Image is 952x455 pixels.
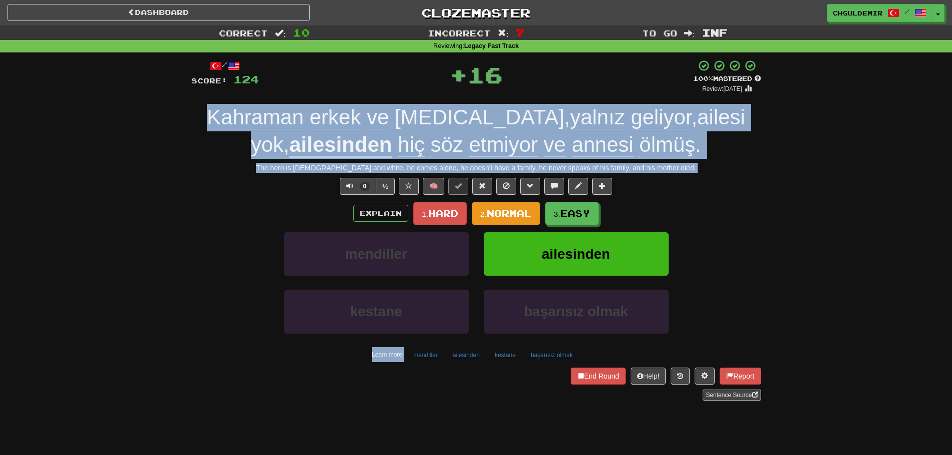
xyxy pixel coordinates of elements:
span: Hard [428,208,458,219]
button: Ignore sentence (alt+i) [496,178,516,195]
div: / [191,59,259,72]
span: 100 % [693,74,713,82]
button: 🧠 [423,178,444,195]
button: Add to collection (alt+a) [592,178,612,195]
span: mendiller [345,246,407,262]
button: mendiller [284,232,469,276]
a: Clozemaster [325,4,627,21]
span: annesi [572,133,634,157]
a: Sentence Source [703,390,761,401]
button: ailesinden [484,232,669,276]
span: . [392,133,701,157]
span: Kahraman [207,105,304,129]
span: söz [430,133,463,157]
button: 3.Easy [545,202,599,225]
span: , , , [207,105,745,156]
span: : [684,29,695,37]
span: 124 [233,73,259,85]
span: 7 [516,26,524,38]
button: Discuss sentence (alt+u) [544,178,564,195]
button: kestane [489,348,521,363]
button: başarısız olmak [525,348,578,363]
a: chguldemir / [827,4,932,22]
button: ailesinden [447,348,485,363]
span: To go [642,28,677,38]
span: başarısız olmak [524,304,628,319]
span: Inf [702,26,728,38]
span: ve [544,133,566,157]
button: Round history (alt+y) [671,368,690,385]
button: Report [720,368,761,385]
small: Learn more: [372,351,404,358]
span: Correct [219,28,268,38]
span: ailesi [697,105,745,129]
span: geliyor [631,105,691,129]
span: 10 [293,26,310,38]
button: mendiller [408,348,443,363]
button: ½ [376,178,395,195]
div: The hero is [DEMOGRAPHIC_DATA] and white, he comes alone, he doesn't have a family, he never spea... [191,163,761,173]
span: : [498,29,509,37]
span: ölmüş [639,133,695,157]
span: ve [367,105,389,129]
span: / [905,8,910,15]
span: 0 [360,182,370,191]
button: kestane [284,290,469,333]
span: yok [251,133,283,157]
span: erkek [310,105,361,129]
span: [MEDICAL_DATA] [395,105,564,129]
a: Dashboard [7,4,310,21]
span: etmiyor [469,133,538,157]
button: Edit sentence (alt+d) [568,178,588,195]
button: 2.Normal [472,202,540,225]
button: Favorite sentence (alt+f) [399,178,419,195]
span: Score: [191,76,227,85]
small: 1. [422,210,428,218]
span: + [450,59,467,89]
button: Set this sentence to 100% Mastered (alt+m) [448,178,468,195]
button: Help! [631,368,666,385]
small: Review: [DATE] [702,85,742,92]
span: hiç [398,133,425,157]
button: Grammar (alt+g) [520,178,540,195]
span: 16 [467,62,502,87]
button: Explain [353,205,408,222]
span: Incorrect [428,28,491,38]
span: : [275,29,286,37]
div: Text-to-speech controls [338,178,395,195]
button: End Round [571,368,626,385]
span: yalnız [570,105,625,129]
button: 1.Hard [413,202,467,225]
span: Normal [487,208,532,219]
button: 0 [340,178,376,195]
button: başarısız olmak [484,290,669,333]
span: chguldemir [833,8,883,17]
div: Mastered [693,74,761,83]
u: ailesinden [289,133,392,158]
small: 2. [480,210,487,218]
button: Reset to 0% Mastered (alt+r) [472,178,492,195]
span: kestane [350,304,402,319]
span: Easy [560,208,590,219]
strong: Legacy Fast Track [464,42,519,49]
span: ailesinden [542,246,610,262]
small: 3. [554,210,560,218]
